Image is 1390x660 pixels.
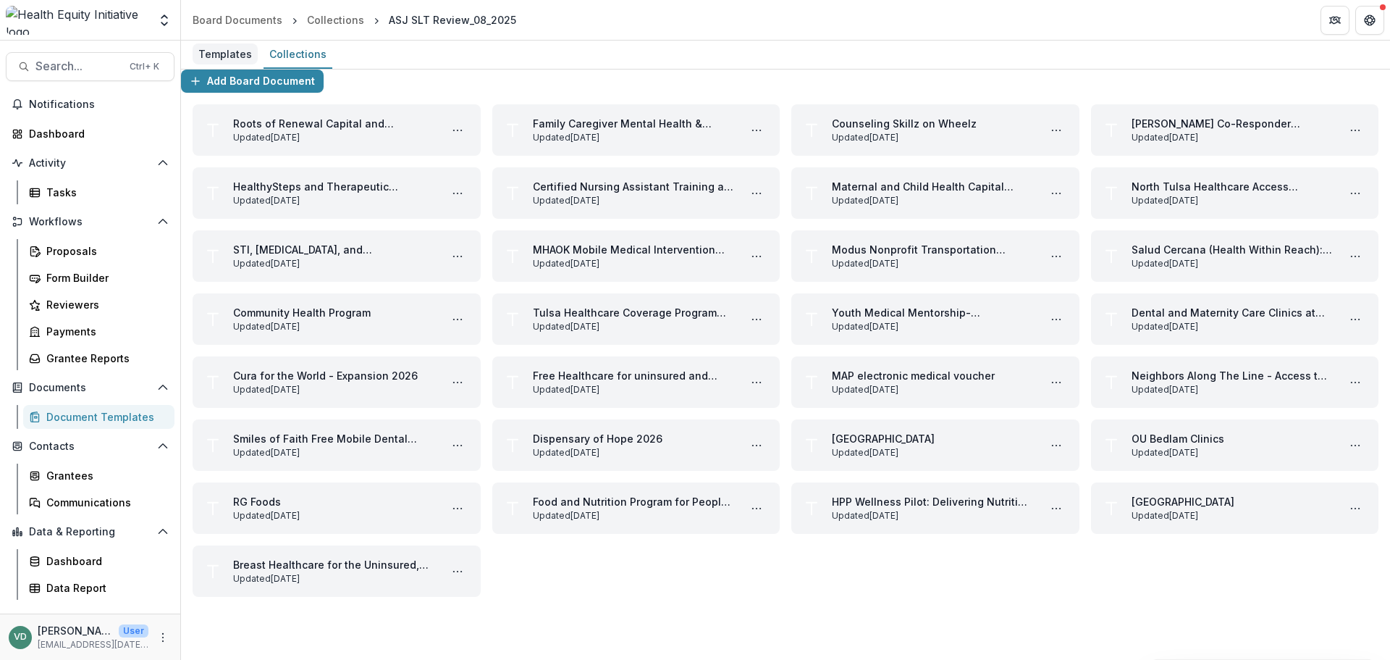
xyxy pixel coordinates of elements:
button: More North Tulsa Healthcare Access Expansion Initiative Actions [1344,182,1367,205]
button: More Breast Healthcare for the Uninsured, Tulsa County Actions [446,560,469,583]
button: More Neighbors Along The Line - Access to Equitable Holistic Wellness Actions [1344,371,1367,394]
a: Dashboard [23,549,174,573]
a: Roots of Renewal Capital and Expansion Campaign [233,116,434,131]
button: More OU Bedlam Clinics Actions [1344,434,1367,457]
button: More Community Health Program Actions [446,308,469,331]
div: ASJ SLT Review_08_2025 [389,12,516,28]
button: More Food and Nutrition Program for People Living with HIV and HCV - Tulsa CARES Actions [745,497,768,520]
a: Dental and Maternity Care Clinics at [DEMOGRAPHIC_DATA] Charities [1132,305,1333,320]
a: Collections [264,41,332,69]
button: More RG Foods Actions [446,497,469,520]
a: Tulsa Healthcare Coverage Program (THCP) [533,305,734,320]
button: More Free Healthcare for uninsured and underinsured in Tulsa County Actions [745,371,768,394]
p: [PERSON_NAME] [38,623,113,638]
div: Collections [264,43,332,64]
a: Smiles of Faith Free Mobile Dental Clinic [233,431,434,446]
a: Breast Healthcare for the Uninsured, [GEOGRAPHIC_DATA] [233,557,434,572]
div: Victoria Darker [14,632,27,642]
button: More Modus Nonprofit Transportation Solutions Actions [1045,245,1068,268]
button: More HealthySteps and Therapeutic Services continuum of maternal mental health care Actions [446,182,469,205]
a: Cura for the World - Expansion 2026 [233,368,434,383]
span: Contacts [29,440,151,453]
button: More Smiles of Faith Free Mobile Dental Clinic Actions [446,434,469,457]
a: Templates [193,41,258,69]
a: Salud Cercana (Health Within Reach): Supporting Access to Linguistically and Culturally Competent... [1132,242,1333,257]
div: Payments [46,324,163,339]
button: Add Board Document [181,70,324,93]
a: Board Documents [187,9,288,30]
a: HealthySteps and Therapeutic Services continuum of maternal mental health care [233,179,434,194]
button: More Family Caregiver Mental Health & Respite Program Actions [745,119,768,142]
a: Free Healthcare for uninsured and underinsured in [GEOGRAPHIC_DATA] [533,368,734,383]
button: More Certified Nursing Assistant Training at Catholic Charities Actions [745,182,768,205]
button: Open Activity [6,151,174,175]
img: Health Equity Initiative logo [6,6,148,35]
a: Payments [23,319,174,343]
button: More [154,629,172,646]
button: More HPP Wellness Pilot: Delivering Nutrition and Reducing Readmissions Actions [1045,497,1068,520]
a: Maternal and Child Health Capital Expansion [832,179,1033,194]
a: HPP Wellness Pilot: Delivering Nutrition and Reducing Readmissions [832,494,1033,509]
div: Reviewers [46,297,163,312]
button: Search... [6,52,174,81]
button: More City Lights Village Actions [1344,497,1367,520]
button: More MAP electronic medical voucher Actions [1045,371,1068,394]
a: North Tulsa Healthcare Access Expansion Initiative [1132,179,1333,194]
div: Grantees [46,468,163,483]
button: More Salud Cercana (Health Within Reach): Supporting Access to Linguistically and Culturally Comp... [1344,245,1367,268]
a: Grantees [23,464,174,488]
a: Certified Nursing Assistant Training at [DEMOGRAPHIC_DATA] Charities [533,179,734,194]
button: Open Documents [6,376,174,399]
p: User [119,625,148,638]
span: Activity [29,157,151,170]
a: Community Health Program [233,305,434,320]
a: RG Foods [233,494,434,509]
div: Templates [193,43,258,64]
a: [GEOGRAPHIC_DATA] [832,431,1033,446]
a: Family Caregiver Mental Health & Respite Program [533,116,734,131]
a: Youth Medical Mentorship- [GEOGRAPHIC_DATA] [832,305,1033,320]
span: Data & Reporting [29,526,151,538]
a: Counseling Skillz on Wheelz [832,116,1033,131]
a: Communications [23,490,174,514]
div: Communications [46,495,163,510]
div: Data Report [46,580,163,596]
a: MAP electronic medical voucher [832,368,1033,383]
a: Document Templates [23,405,174,429]
span: Search... [35,59,121,73]
nav: breadcrumb [187,9,522,30]
a: Data Report [23,576,174,600]
div: Ctrl + K [127,59,162,75]
button: Notifications [6,93,174,116]
div: Dashboard [46,554,163,569]
p: [EMAIL_ADDRESS][DATE][DOMAIN_NAME] [38,638,148,651]
button: Partners [1320,6,1349,35]
div: Board Documents [193,12,282,28]
div: Proposals [46,243,163,259]
button: More Tulsa Day Center Medical Clinic Actions [1045,434,1068,457]
a: Food and Nutrition Program for People Living with [MEDICAL_DATA] and HCV - Tulsa CARES [533,494,734,509]
button: More Maternal and Child Health Capital Expansion Actions [1045,182,1068,205]
button: More STI, HIV, and Hepatitis C Prevention and Treatment Actions [446,245,469,268]
button: More Dental and Maternity Care Clinics at Catholic Charities Actions [1344,308,1367,331]
button: More Counseling Skillz on Wheelz Actions [1045,119,1068,142]
button: Get Help [1355,6,1384,35]
a: MHAOK Mobile Medical Intervention Team (MMIT) [533,242,734,257]
a: [PERSON_NAME] Co-Responder Services and Emergency Diversion (C-SED) [1132,116,1333,131]
span: Notifications [29,99,169,111]
button: More Youth Medical Mentorship- Tulsa Actions [1045,308,1068,331]
button: Open entity switcher [154,6,174,35]
button: More Roots of Renewal Capital and Expansion Campaign Actions [446,119,469,142]
div: Form Builder [46,270,163,285]
a: Dispensary of Hope 2026 [533,431,734,446]
a: [GEOGRAPHIC_DATA] [1132,494,1333,509]
span: Workflows [29,216,151,228]
button: More Cura for the World - Expansion 2026 Actions [446,371,469,394]
button: Open Contacts [6,435,174,458]
a: Modus Nonprofit Transportation Solutions [832,242,1033,257]
button: More MHAOK Mobile Medical Intervention Team (MMIT) Actions [745,245,768,268]
button: Open Workflows [6,210,174,233]
a: Neighbors Along The Line - Access to Equitable Holistic Wellness [1132,368,1333,383]
a: OU Bedlam Clinics [1132,431,1333,446]
a: Form Builder [23,266,174,290]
